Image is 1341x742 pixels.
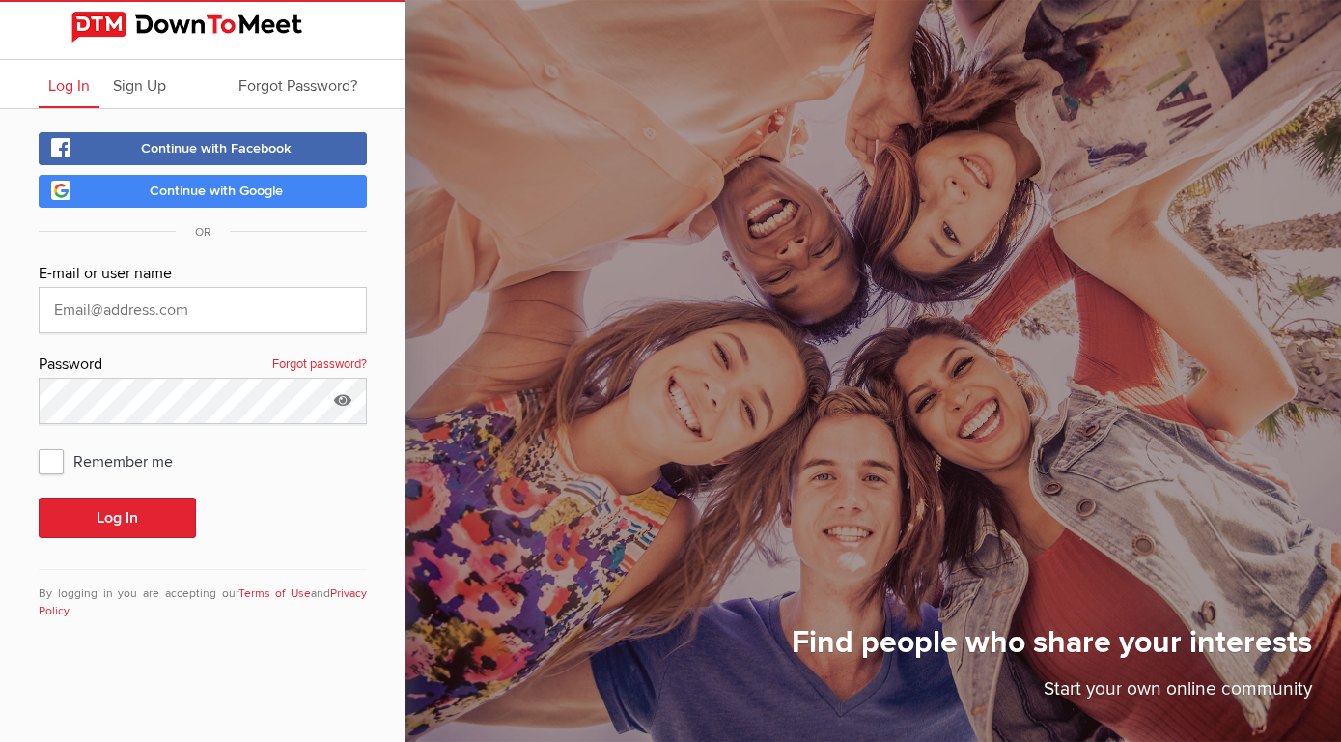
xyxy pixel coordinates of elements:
img: DownToMeet [71,12,334,43]
a: Forgot password? [272,353,367,378]
span: Sign Up [113,76,166,96]
p: Start your own online community [792,675,1312,713]
span: OR [176,225,230,240]
span: Remember me [39,443,192,478]
input: Email@address.com [39,287,367,333]
div: Password [39,353,367,378]
span: Forgot Password? [238,76,357,96]
div: E-mail or user name [39,262,367,287]
a: Log In [39,60,99,108]
div: By logging in you are accepting our and [39,569,367,620]
a: Forgot Password? [229,60,367,108]
span: Continue with Facebook [141,140,292,157]
a: Continue with Google [39,175,367,208]
a: Sign Up [103,60,176,108]
span: Log In [48,76,90,96]
a: Terms of Use [238,586,312,601]
button: Log In [39,498,196,538]
span: Continue with Google [150,183,283,199]
a: Continue with Facebook [39,132,367,165]
h1: Find people who share your interests [792,623,1312,675]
